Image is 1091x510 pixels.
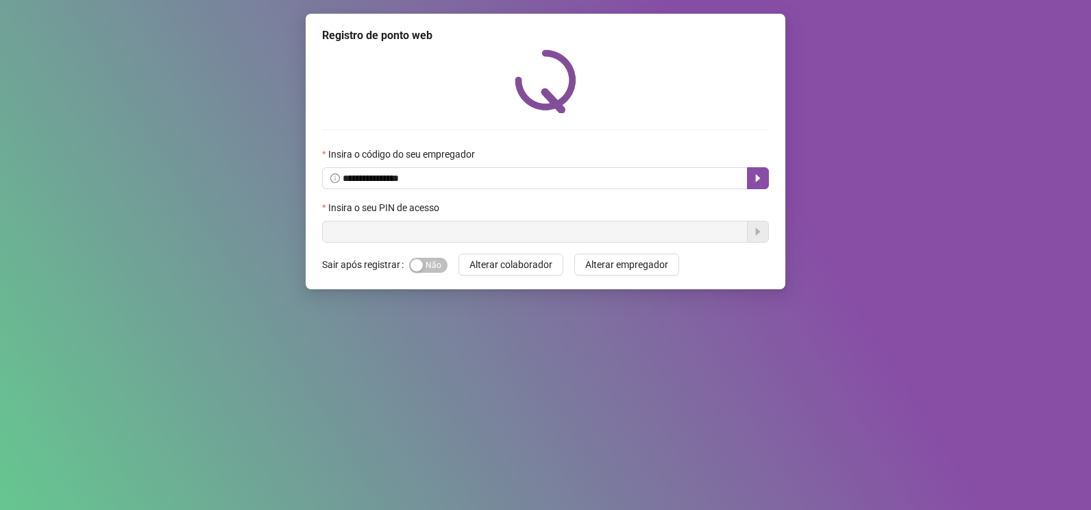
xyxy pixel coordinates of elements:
[585,257,668,272] span: Alterar empregador
[322,200,448,215] label: Insira o seu PIN de acesso
[515,49,576,113] img: QRPoint
[322,147,484,162] label: Insira o código do seu empregador
[322,254,409,276] label: Sair após registrar
[469,257,552,272] span: Alterar colaborador
[322,27,769,44] div: Registro de ponto web
[458,254,563,276] button: Alterar colaborador
[574,254,679,276] button: Alterar empregador
[752,173,763,184] span: caret-right
[330,173,340,183] span: info-circle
